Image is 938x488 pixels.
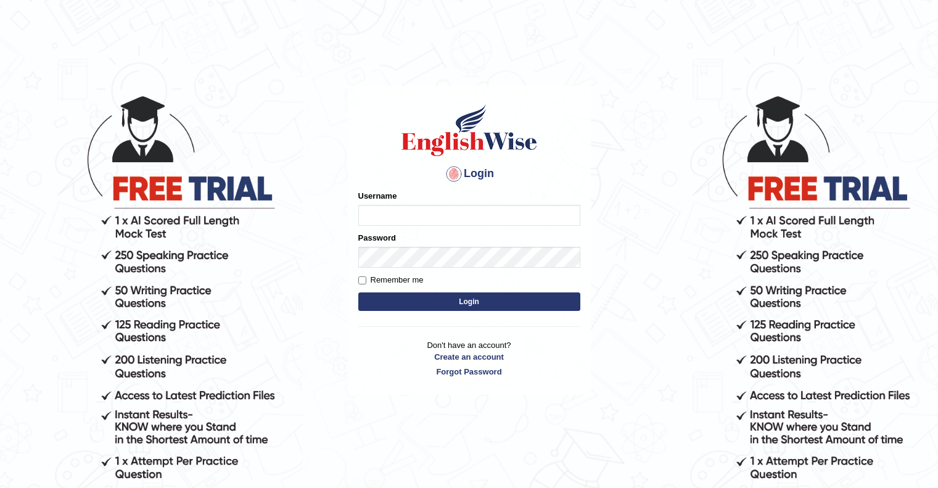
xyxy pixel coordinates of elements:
label: Username [358,190,397,202]
label: Password [358,232,396,244]
img: Logo of English Wise sign in for intelligent practice with AI [399,102,540,158]
label: Remember me [358,274,424,286]
a: Forgot Password [358,366,580,378]
p: Don't have an account? [358,339,580,378]
h4: Login [358,164,580,184]
input: Remember me [358,276,366,284]
a: Create an account [358,351,580,363]
button: Login [358,292,580,311]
